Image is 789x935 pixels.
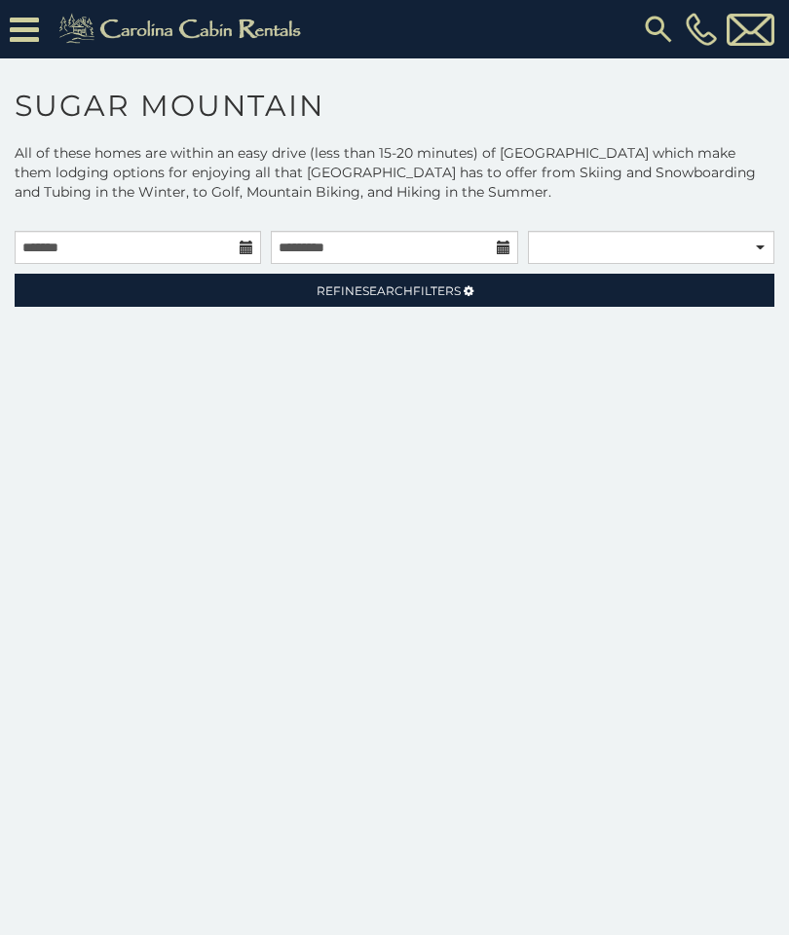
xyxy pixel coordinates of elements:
img: Khaki-logo.png [49,10,318,49]
a: [PHONE_NUMBER] [681,13,722,46]
a: RefineSearchFilters [15,274,774,307]
span: Search [362,283,413,298]
span: Refine Filters [317,283,461,298]
img: search-regular.svg [641,12,676,47]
